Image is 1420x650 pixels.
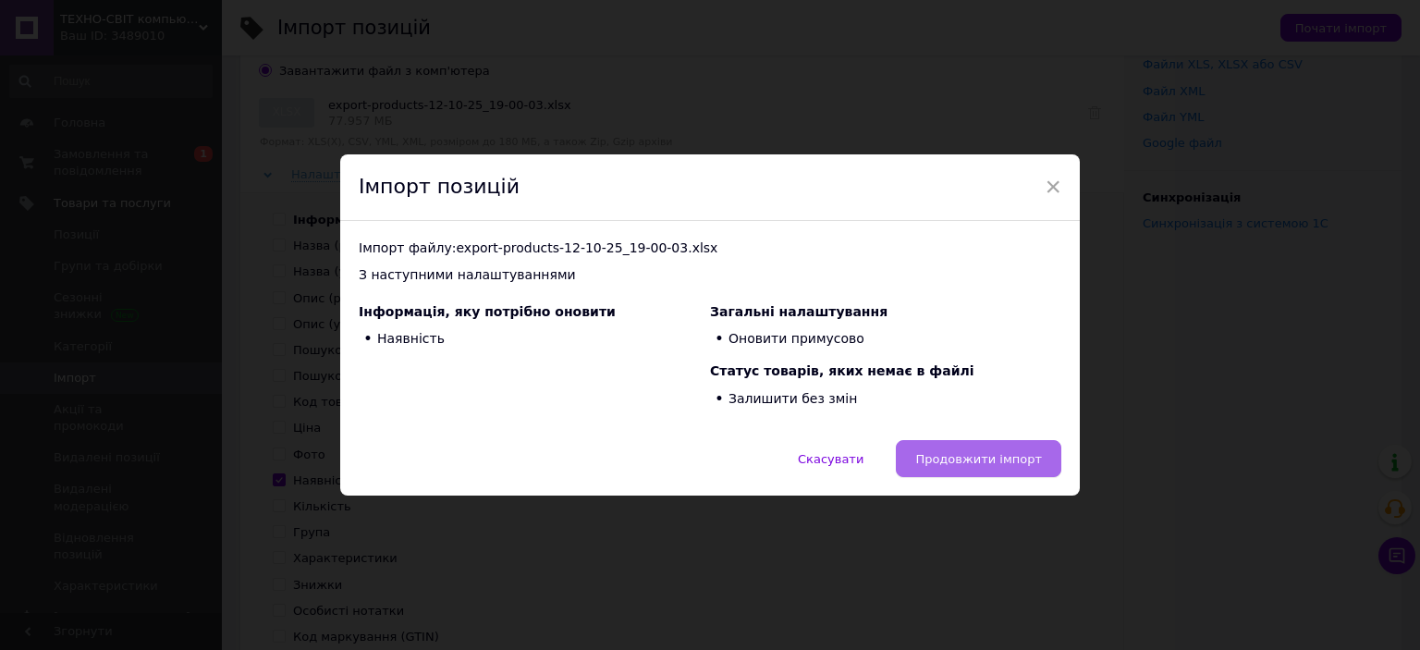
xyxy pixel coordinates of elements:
[710,363,974,378] span: Статус товарів, яких немає в файлі
[778,440,883,477] button: Скасувати
[710,304,887,319] span: Загальні налаштування
[359,266,1061,285] div: З наступними налаштуваннями
[359,328,710,351] li: Наявність
[710,387,1061,411] li: Залишити без змін
[896,440,1061,477] button: Продовжити імпорт
[359,239,1061,258] div: Імпорт файлу: export-products-12-10-25_19-00-03.xlsx
[710,328,1061,351] li: Оновити примусово
[359,304,616,319] span: Інформація, яку потрібно оновити
[1045,171,1061,202] span: ×
[340,154,1080,221] div: Імпорт позицій
[915,452,1042,466] span: Продовжити імпорт
[798,452,863,466] span: Скасувати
